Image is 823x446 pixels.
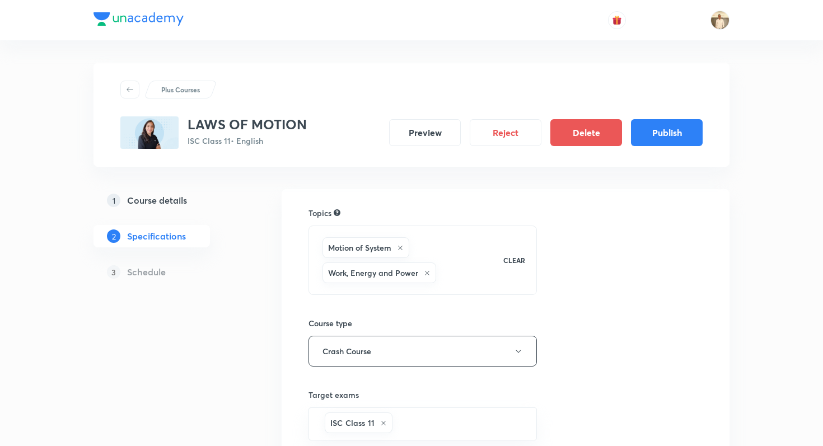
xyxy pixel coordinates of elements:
[308,317,537,329] h6: Course type
[710,11,730,30] img: Chandrakant Deshmukh
[188,116,307,133] h3: LAWS OF MOTION
[120,116,179,149] img: 3E4A1CE9-F30A-4C91-AD7C-E221BB6A3853_plus.png
[127,265,166,279] h5: Schedule
[308,389,537,401] h6: Target exams
[107,229,120,243] p: 2
[328,242,391,253] h6: Motion of System
[612,15,622,25] img: avatar
[308,336,537,367] button: Crash Course
[389,119,461,146] button: Preview
[188,135,307,147] p: ISC Class 11 • English
[550,119,622,146] button: Delete
[93,12,184,26] img: Company Logo
[530,423,532,425] button: Open
[93,189,246,212] a: 1Course details
[107,194,120,207] p: 1
[308,207,331,219] h6: Topics
[328,267,418,279] h6: Work, Energy and Power
[107,265,120,279] p: 3
[330,417,375,429] h6: ISC Class 11
[127,229,186,243] h5: Specifications
[127,194,187,207] h5: Course details
[470,119,541,146] button: Reject
[161,84,200,95] p: Plus Courses
[631,119,703,146] button: Publish
[608,11,626,29] button: avatar
[93,12,184,29] a: Company Logo
[334,208,340,218] div: Search for topics
[503,255,525,265] p: CLEAR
